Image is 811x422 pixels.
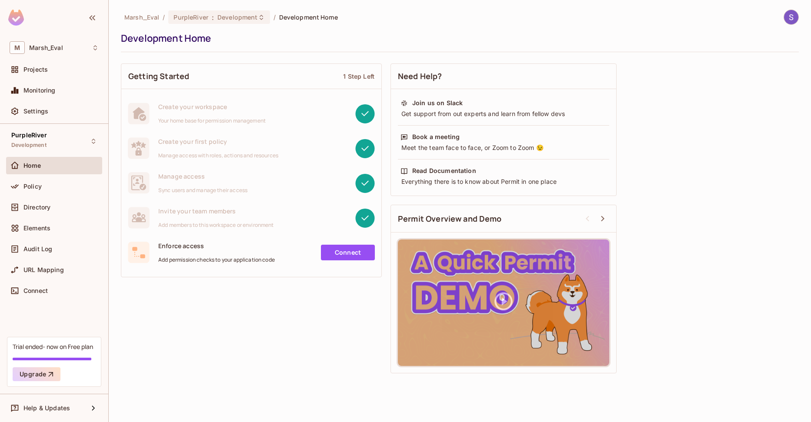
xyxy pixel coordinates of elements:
div: Meet the team face to face, or Zoom to Zoom 😉 [400,143,607,152]
span: Settings [23,108,48,115]
span: the active workspace [124,13,159,21]
span: Projects [23,66,48,73]
li: / [274,13,276,21]
span: Directory [23,204,50,211]
span: PurpleRiver [11,132,47,139]
span: Help & Updates [23,405,70,412]
span: Monitoring [23,87,56,94]
span: Invite your team members [158,207,274,215]
div: Read Documentation [412,166,476,175]
span: Policy [23,183,42,190]
span: Development [217,13,257,21]
span: Elements [23,225,50,232]
img: Sandeep Asokan [784,10,798,24]
span: Create your workspace [158,103,266,111]
span: Workspace: Marsh_Eval [29,44,63,51]
button: Upgrade [13,367,60,381]
span: Permit Overview and Demo [398,213,502,224]
span: Development Home [279,13,338,21]
span: Sync users and manage their access [158,187,247,194]
span: M [10,41,25,54]
span: Manage access [158,172,247,180]
span: Connect [23,287,48,294]
div: Get support from out experts and learn from fellow devs [400,110,607,118]
span: Home [23,162,41,169]
span: URL Mapping [23,266,64,273]
span: Enforce access [158,242,275,250]
span: PurpleRiver [174,13,208,21]
span: Need Help? [398,71,442,82]
span: Development [11,142,47,149]
span: Audit Log [23,246,52,253]
span: Manage access with roles, actions and resources [158,152,278,159]
div: Trial ended- now on Free plan [13,342,93,351]
span: Add members to this workspace or environment [158,222,274,229]
span: : [211,14,214,21]
a: Connect [321,245,375,260]
img: SReyMgAAAABJRU5ErkJggg== [8,10,24,26]
div: Join us on Slack [412,99,463,107]
div: Everything there is to know about Permit in one place [400,177,607,186]
span: Add permission checks to your application code [158,256,275,263]
div: 1 Step Left [343,72,374,80]
div: Development Home [121,32,794,45]
li: / [163,13,165,21]
span: Getting Started [128,71,189,82]
span: Create your first policy [158,137,278,146]
span: Your home base for permission management [158,117,266,124]
div: Book a meeting [412,133,460,141]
